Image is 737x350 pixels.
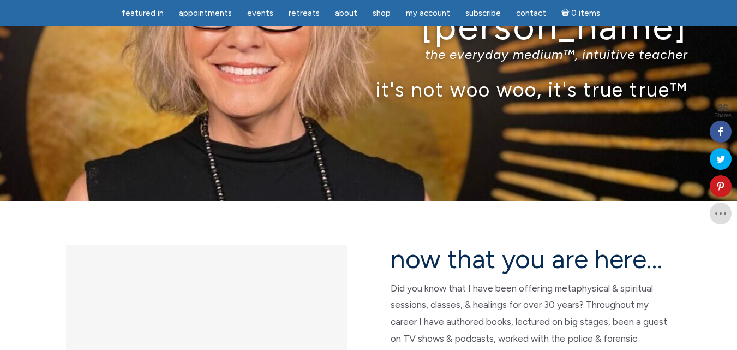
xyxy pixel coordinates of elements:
[555,2,607,24] a: Cart0 items
[172,3,238,24] a: Appointments
[391,245,672,274] h2: now that you are here…
[247,8,273,18] span: Events
[50,6,688,47] h1: [PERSON_NAME]
[335,8,357,18] span: About
[571,9,600,17] span: 0 items
[465,8,501,18] span: Subscribe
[714,113,732,118] span: Shares
[459,3,507,24] a: Subscribe
[406,8,450,18] span: My Account
[241,3,280,24] a: Events
[714,103,732,113] span: 36
[561,8,572,18] i: Cart
[366,3,397,24] a: Shop
[289,8,320,18] span: Retreats
[115,3,170,24] a: featured in
[282,3,326,24] a: Retreats
[516,8,546,18] span: Contact
[50,46,688,62] p: the everyday medium™, intuitive teacher
[328,3,364,24] a: About
[399,3,457,24] a: My Account
[510,3,553,24] a: Contact
[122,8,164,18] span: featured in
[373,8,391,18] span: Shop
[179,8,232,18] span: Appointments
[50,78,688,101] p: it's not woo woo, it's true true™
